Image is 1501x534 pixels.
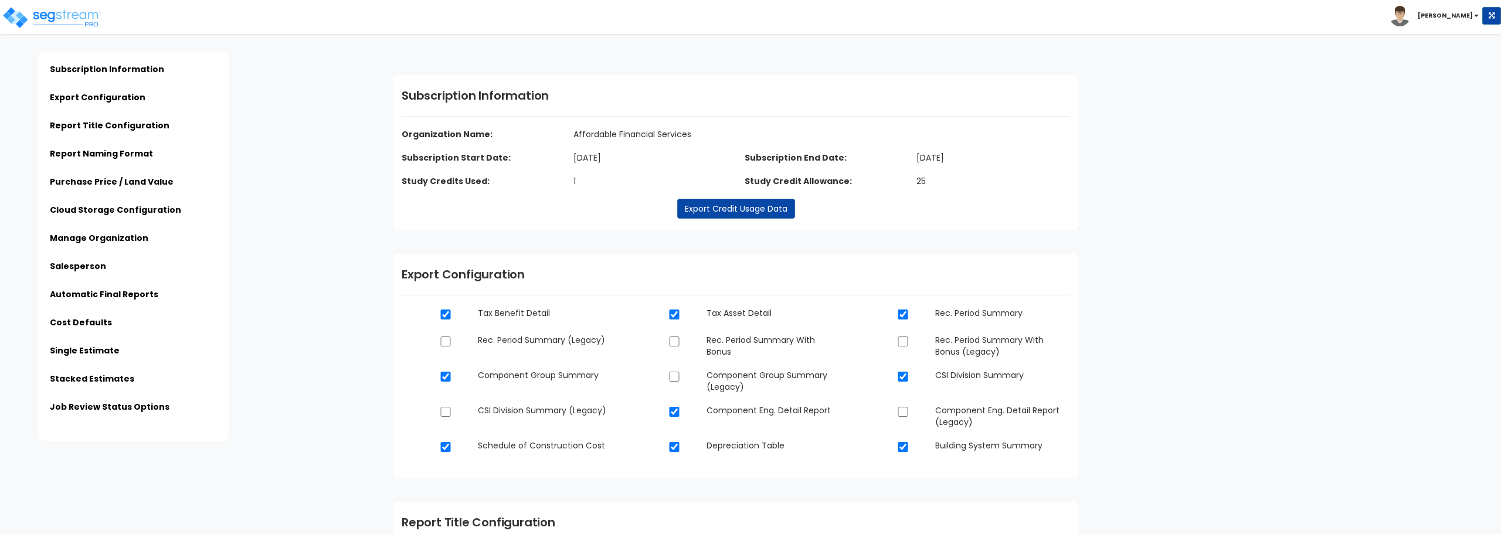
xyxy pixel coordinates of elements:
dd: 25 [908,175,1079,187]
a: Report Naming Format [50,148,153,159]
dd: Tax Benefit Detail [469,307,622,319]
dd: Component Eng. Detail Report (Legacy) [926,404,1079,428]
dd: Affordable Financial Services [565,128,908,140]
dt: Subscription Start Date: [393,152,565,164]
dd: [DATE] [908,152,1079,164]
h1: Report Title Configuration [402,513,1070,531]
a: Cloud Storage Configuration [50,204,181,216]
dd: CSI Division Summary [926,369,1079,381]
a: Subscription Information [50,63,164,75]
dt: Study Credits Used: [393,175,565,187]
a: Single Estimate [50,345,120,356]
a: Purchase Price / Land Value [50,176,174,188]
dd: Component Group Summary (Legacy) [698,369,850,393]
img: avatar.png [1390,6,1410,26]
dd: Building System Summary [926,440,1079,451]
a: Salesperson [50,260,106,272]
b: [PERSON_NAME] [1418,11,1473,20]
img: logo_pro_r.png [2,6,101,29]
dd: Depreciation Table [698,440,850,451]
dd: Rec. Period Summary (Legacy) [469,334,622,346]
a: Manage Organization [50,232,148,244]
a: Stacked Estimates [50,373,134,385]
h1: Export Configuration [402,266,1070,283]
a: Report Title Configuration [50,120,169,131]
dt: Subscription End Date: [736,152,908,164]
dd: Schedule of Construction Cost [469,440,622,451]
dd: 1 [565,175,736,187]
dt: Organization Name: [393,128,736,140]
a: Automatic Final Reports [50,288,158,300]
a: Cost Defaults [50,317,112,328]
dd: Rec. Period Summary With Bonus (Legacy) [926,334,1079,358]
dt: Study Credit Allowance: [736,175,908,187]
dd: Component Group Summary [469,369,622,381]
dd: Tax Asset Detail [698,307,850,319]
a: Export Configuration [50,91,145,103]
a: Export Credit Usage Data [677,199,795,219]
a: Job Review Status Options [50,401,169,413]
dd: [DATE] [565,152,736,164]
dd: Component Eng. Detail Report [698,404,850,416]
dd: CSI Division Summary (Legacy) [469,404,622,416]
dd: Rec. Period Summary With Bonus [698,334,850,358]
h1: Subscription Information [402,87,1070,104]
dd: Rec. Period Summary [926,307,1079,319]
